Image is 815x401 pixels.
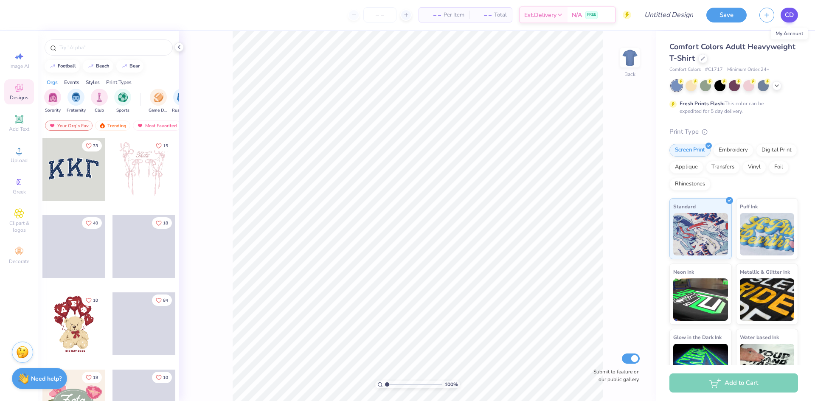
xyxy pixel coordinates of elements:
button: filter button [44,89,61,114]
span: Greek [13,188,26,195]
div: filter for Club [91,89,108,114]
img: trend_line.gif [49,64,56,69]
button: filter button [67,89,86,114]
img: Back [621,49,638,66]
span: 18 [163,221,168,225]
span: Water based Ink [740,333,779,342]
span: Club [95,107,104,114]
div: Print Type [669,127,798,137]
div: Your Org's Fav [45,121,93,131]
div: Styles [86,79,100,86]
button: beach [83,60,113,73]
span: Image AI [9,63,29,70]
span: Comfort Colors Adult Heavyweight T-Shirt [669,42,795,63]
div: Orgs [47,79,58,86]
span: Total [494,11,507,20]
span: Est. Delivery [524,11,556,20]
img: Rush & Bid Image [177,93,187,102]
button: Like [152,217,172,229]
span: Game Day [149,107,168,114]
div: Digital Print [756,144,797,157]
img: trend_line.gif [121,64,128,69]
span: Per Item [444,11,464,20]
div: Back [624,70,635,78]
span: Sports [116,107,129,114]
span: Clipart & logos [4,220,34,233]
span: # C1717 [705,66,723,73]
div: filter for Sports [114,89,131,114]
strong: Fresh Prints Flash: [680,100,725,107]
div: Embroidery [713,144,753,157]
input: Try "Alpha" [59,43,167,52]
span: 40 [93,221,98,225]
img: Sports Image [118,93,128,102]
div: My Account [771,28,808,39]
button: Like [82,140,102,151]
div: bear [129,64,140,68]
button: filter button [114,89,131,114]
button: Like [82,294,102,306]
div: Vinyl [742,161,766,174]
div: football [58,64,76,68]
span: CD [785,10,794,20]
div: Print Types [106,79,132,86]
img: trend_line.gif [87,64,94,69]
div: beach [96,64,110,68]
img: trending.gif [99,123,106,129]
button: football [45,60,80,73]
span: Minimum Order: 24 + [727,66,770,73]
span: 84 [163,298,168,303]
div: Foil [769,161,789,174]
button: bear [116,60,143,73]
button: Like [152,140,172,151]
span: – – [424,11,441,20]
span: Neon Ink [673,267,694,276]
span: Glow in the Dark Ink [673,333,722,342]
label: Submit to feature on our public gallery. [589,368,640,383]
img: Game Day Image [154,93,163,102]
img: Fraternity Image [71,93,81,102]
div: filter for Sorority [44,89,61,114]
span: Decorate [9,258,29,265]
button: Like [152,372,172,383]
span: 15 [163,144,168,148]
img: most_fav.gif [49,123,56,129]
span: 100 % [444,381,458,388]
span: Comfort Colors [669,66,701,73]
div: Applique [669,161,703,174]
button: Like [152,294,172,306]
span: Fraternity [67,107,86,114]
span: Metallic & Glitter Ink [740,267,790,276]
div: Transfers [706,161,740,174]
img: Standard [673,213,728,255]
div: Most Favorited [133,121,181,131]
div: filter for Game Day [149,89,168,114]
div: filter for Rush & Bid [172,89,191,114]
button: Like [82,372,102,383]
button: filter button [149,89,168,114]
span: Sorority [45,107,61,114]
span: FREE [587,12,596,18]
span: 10 [163,376,168,380]
span: 19 [93,376,98,380]
strong: Need help? [31,375,62,383]
div: Screen Print [669,144,711,157]
span: 10 [93,298,98,303]
span: – – [475,11,492,20]
span: Rush & Bid [172,107,191,114]
span: 33 [93,144,98,148]
div: filter for Fraternity [67,89,86,114]
img: most_fav.gif [137,123,143,129]
div: This color can be expedited for 5 day delivery. [680,100,784,115]
img: Puff Ink [740,213,795,255]
button: Like [82,217,102,229]
img: Sorority Image [48,93,58,102]
img: Club Image [95,93,104,102]
button: filter button [172,89,191,114]
input: – – [363,7,396,22]
img: Metallic & Glitter Ink [740,278,795,321]
div: Events [64,79,79,86]
span: Puff Ink [740,202,758,211]
a: CD [781,8,798,22]
span: Add Text [9,126,29,132]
